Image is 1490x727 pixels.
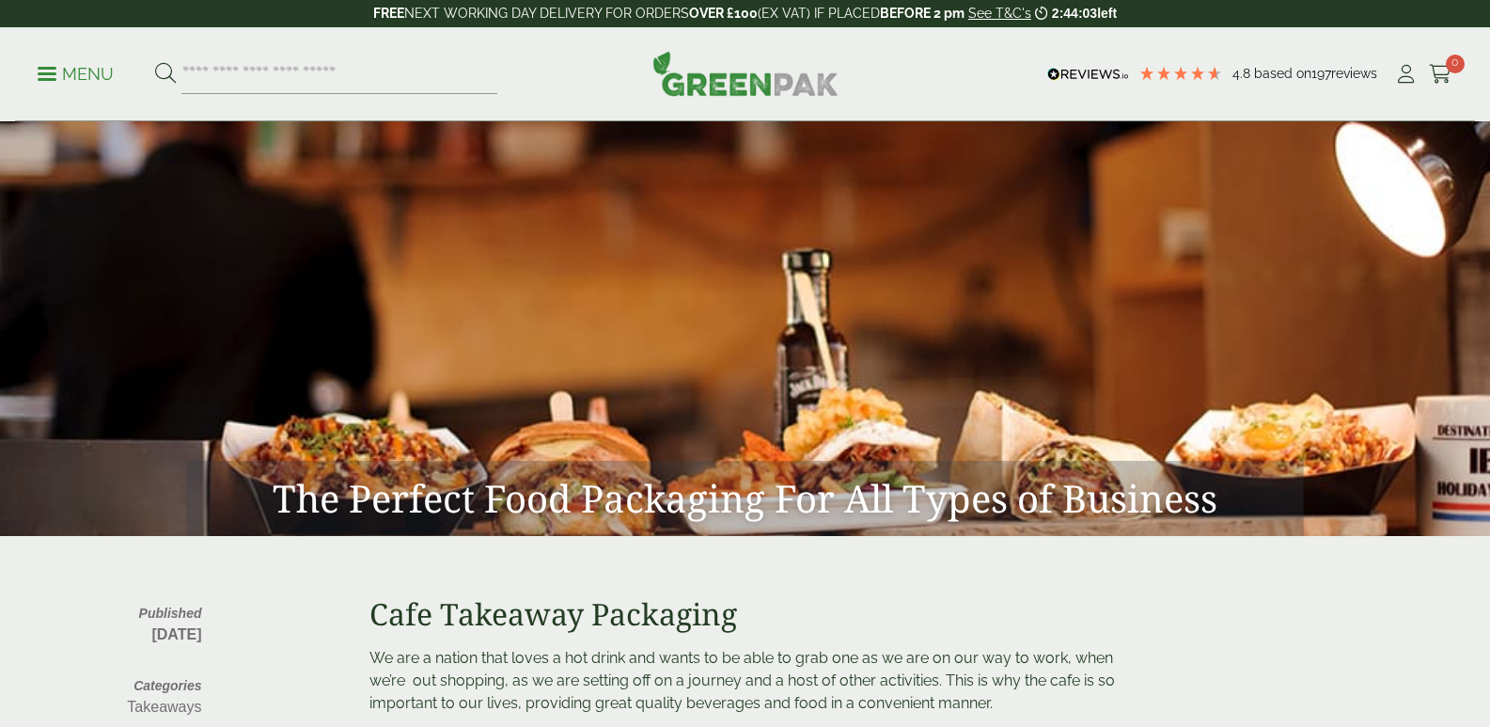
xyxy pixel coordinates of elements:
[151,626,201,642] span: [DATE]
[369,647,1121,715] p: We are a nation that loves a hot drink and wants to be able to grab one as we are on our way to w...
[373,6,404,21] strong: FREE
[880,6,965,21] strong: BEFORE 2 pm
[38,63,114,86] p: Menu
[1097,6,1117,21] span: left
[1311,66,1331,81] span: 197
[1446,55,1465,73] span: 0
[89,696,202,719] p: Takeaways
[89,676,202,696] span: Categories
[1232,66,1254,81] span: 4.8
[369,596,1121,632] h2: Cafe Takeaway Packaging
[1052,6,1097,21] span: 2:44:03
[1331,66,1377,81] span: reviews
[1254,66,1311,81] span: Based on
[1047,68,1129,81] img: REVIEWS.io
[689,6,758,21] strong: OVER £100
[968,6,1031,21] a: See T&C's
[1138,65,1223,82] div: 4.79 Stars
[186,461,1304,536] h1: The Perfect Food Packaging For All Types of Business
[38,63,114,82] a: Menu
[1394,65,1418,84] i: My Account
[652,51,839,96] img: GreenPak Supplies
[1429,65,1452,84] i: Cart
[89,604,202,624] span: Published
[1429,60,1452,88] a: 0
